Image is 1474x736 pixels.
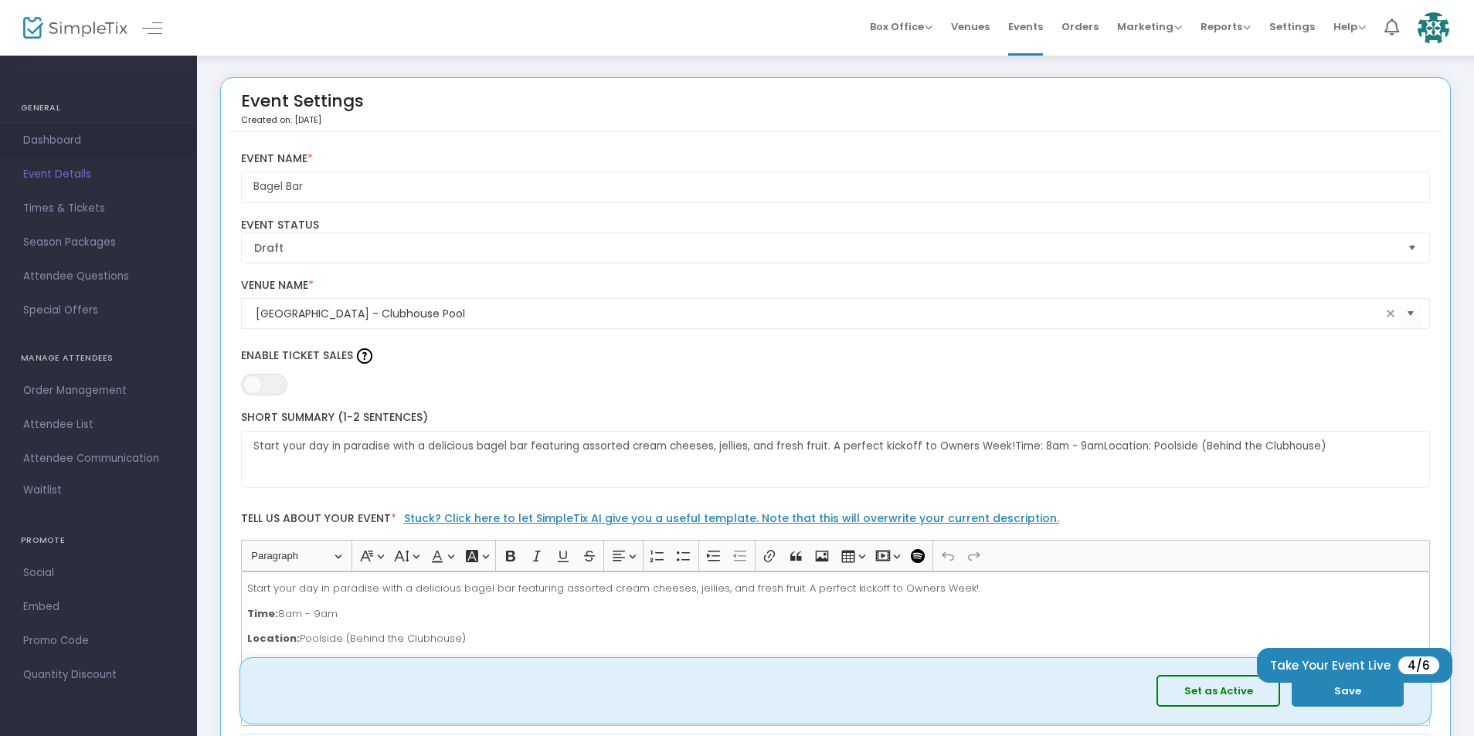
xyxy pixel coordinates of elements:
[23,198,174,219] span: Times & Tickets
[23,597,174,617] span: Embed
[21,343,176,374] h4: MANAGE ATTENDEES
[951,7,990,46] span: Venues
[241,219,1431,232] label: Event Status
[23,131,174,151] span: Dashboard
[247,631,300,646] strong: Location:
[241,409,428,425] span: Short Summary (1-2 Sentences)
[247,606,1423,622] p: 8am - 9am
[241,344,1431,368] label: Enable Ticket Sales
[1061,7,1099,46] span: Orders
[247,606,278,621] strong: Time:
[1381,304,1400,323] span: clear
[23,449,174,469] span: Attendee Communication
[241,86,364,131] div: Event Settings
[247,631,1423,646] p: Poolside (Behind the Clubhouse)
[23,381,174,401] span: Order Management
[870,19,932,34] span: Box Office
[1008,7,1043,46] span: Events
[1333,19,1366,34] span: Help
[244,544,348,568] button: Paragraph
[1257,648,1452,683] button: Take Your Event Live4/6
[256,306,1382,322] input: Select Venue
[21,525,176,556] h4: PROMOTE
[241,279,1431,293] label: Venue Name
[357,348,372,364] img: question-mark
[254,240,1396,256] span: Draft
[241,540,1431,571] div: Editor toolbar
[241,171,1431,203] input: Enter Event Name
[23,300,174,321] span: Special Offers
[1117,19,1182,34] span: Marketing
[404,510,1059,526] a: Stuck? Click here to let SimpleTix AI give you a useful template. Note that this will overwrite y...
[1156,675,1280,707] button: Set as Active
[241,572,1431,726] div: Rich Text Editor, main
[23,266,174,287] span: Attendee Questions
[23,631,174,651] span: Promo Code
[23,563,174,583] span: Social
[233,504,1438,540] label: Tell us about your event
[23,232,174,253] span: Season Packages
[1401,233,1423,263] button: Select
[251,547,331,565] span: Paragraph
[247,581,1423,596] p: Start your day in paradise with a delicious bagel bar featuring assorted cream cheeses, jellies, ...
[21,93,176,124] h4: GENERAL
[1400,298,1421,330] button: Select
[23,483,62,498] span: Waitlist
[241,152,1431,166] label: Event Name
[1201,19,1251,34] span: Reports
[1292,675,1404,707] button: Save
[23,415,174,435] span: Attendee List
[23,164,174,185] span: Event Details
[241,114,364,127] p: Created on: [DATE]
[23,665,174,685] span: Quantity Discount
[1398,656,1439,674] span: 4/6
[1269,7,1315,46] span: Settings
